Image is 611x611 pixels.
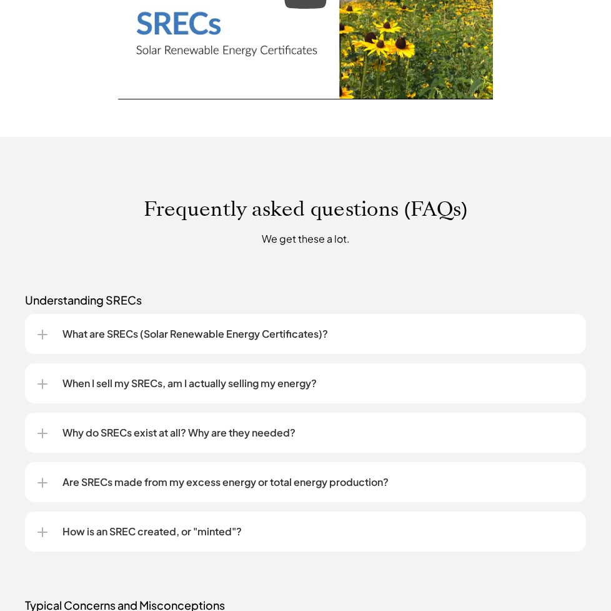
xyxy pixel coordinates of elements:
[123,231,488,246] p: We get these a lot.
[62,326,574,341] p: What are SRECs (Solar Renewable Energy Certificates)?
[25,293,586,308] p: Understanding SRECs
[62,425,574,440] p: Why do SRECs exist at all? Why are they needed?
[25,197,586,221] p: Frequently asked questions (FAQs)
[62,376,574,391] p: When I sell my SRECs, am I actually selling my energy?
[62,524,574,539] p: How is an SREC created, or "minted"?
[62,475,574,490] p: Are SRECs made from my excess energy or total energy production?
